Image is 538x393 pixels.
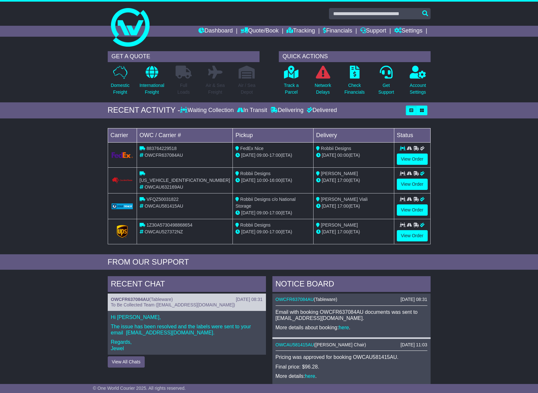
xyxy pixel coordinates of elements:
[241,26,278,37] a: Quote/Book
[139,65,165,99] a: InternationalFreight
[400,342,427,348] div: [DATE] 11:03
[316,229,391,235] div: (ETA)
[112,203,133,209] img: GetCarrierServiceLogo
[269,210,281,215] span: 17:00
[321,197,368,202] span: [PERSON_NAME] Viali
[314,65,331,99] a: NetworkDelays
[269,153,281,158] span: 17:00
[337,203,349,209] span: 17:00
[316,152,391,159] div: (ETA)
[394,128,430,142] td: Status
[397,154,428,165] a: View Order
[316,203,391,210] div: (ETA)
[112,177,133,184] img: Couriers_Please.png
[321,222,358,228] span: [PERSON_NAME]
[111,314,263,320] p: Hi [PERSON_NAME],
[276,342,427,348] div: ( )
[240,146,263,151] span: FedEx Nice
[111,297,263,302] div: ( )
[180,107,235,114] div: Waiting Collection
[276,354,427,360] p: Pricing was approved for booking OWCAU581415AU.
[276,309,427,321] p: Email with booking OWCFR637084AU documents was sent to [EMAIL_ADDRESS][DOMAIN_NAME].
[241,153,255,158] span: [DATE]
[140,82,164,96] p: International Freight
[360,26,386,37] a: Support
[400,297,427,302] div: [DATE] 08:31
[257,229,268,234] span: 09:00
[322,229,336,234] span: [DATE]
[110,65,130,99] a: DomesticFreight
[151,297,171,302] span: Tableware
[339,325,349,330] a: here
[235,197,296,209] span: Robbii Designs c/o National Storage
[279,51,431,62] div: QUICK ACTIONS
[198,26,233,37] a: Dashboard
[321,146,351,151] span: Robbii Designs
[337,153,349,158] span: 00:00
[305,107,337,114] div: Delivered
[112,152,133,158] img: GetCarrierServiceLogo
[145,153,183,158] span: OWCFR637084AU
[409,65,426,99] a: AccountSettings
[235,229,311,235] div: - (ETA)
[233,128,314,142] td: Pickup
[108,257,431,267] div: FROM OUR SUPPORT
[394,26,423,37] a: Settings
[322,153,336,158] span: [DATE]
[276,324,427,331] p: More details about booking: .
[236,297,262,302] div: [DATE] 08:31
[315,82,331,96] p: Network Delays
[337,178,349,183] span: 17:00
[378,82,394,96] p: Get Support
[269,107,305,114] div: Delivering
[321,171,358,176] span: [PERSON_NAME]
[108,276,266,294] div: RECENT CHAT
[206,82,225,96] p: Air & Sea Freight
[378,65,394,99] a: GetSupport
[241,178,255,183] span: [DATE]
[145,184,183,190] span: OWCAU632169AU
[111,82,129,96] p: Domestic Freight
[145,229,183,234] span: OWCAU527372NZ
[111,302,235,307] span: To Be Collected Team ([EMAIL_ADDRESS][DOMAIN_NAME])
[111,323,263,336] p: The issue has been resolved and the labels were sent to your email [EMAIL_ADDRESS][DOMAIN_NAME].
[111,339,263,351] p: Regards, Jewel
[276,342,314,347] a: OWCAU581415AU
[284,82,299,96] p: Track a Parcel
[322,203,336,209] span: [DATE]
[276,364,427,370] p: Final price: $96.28.
[272,276,431,294] div: NOTICE BOARD
[287,26,315,37] a: Tracking
[322,178,336,183] span: [DATE]
[410,82,426,96] p: Account Settings
[241,229,255,234] span: [DATE]
[145,203,183,209] span: OWCAU581415AU
[147,197,179,202] span: VFQZ50031822
[276,373,427,379] p: More details: .
[257,210,268,215] span: 09:00
[276,297,427,302] div: ( )
[111,297,150,302] a: OWCFR637084AU
[147,222,192,228] span: 1Z30A5730498868654
[337,229,349,234] span: 17:00
[313,128,394,142] td: Delivery
[108,106,180,115] div: RECENT ACTIVITY -
[235,210,311,216] div: - (ETA)
[315,297,336,302] span: Tableware
[137,128,233,142] td: OWC / Carrier #
[344,82,365,96] p: Check Financials
[240,222,270,228] span: Robbii Designs
[240,171,270,176] span: Robbii Designs
[238,82,256,96] p: Air / Sea Depot
[117,225,128,238] img: GetCarrierServiceLogo
[235,152,311,159] div: - (ETA)
[257,178,268,183] span: 10:00
[241,210,255,215] span: [DATE]
[323,26,352,37] a: Financials
[315,342,364,347] span: [PERSON_NAME] Chair
[284,65,299,99] a: Track aParcel
[269,178,281,183] span: 16:00
[397,204,428,216] a: View Order
[276,297,314,302] a: OWCFR637084AU
[235,177,311,184] div: - (ETA)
